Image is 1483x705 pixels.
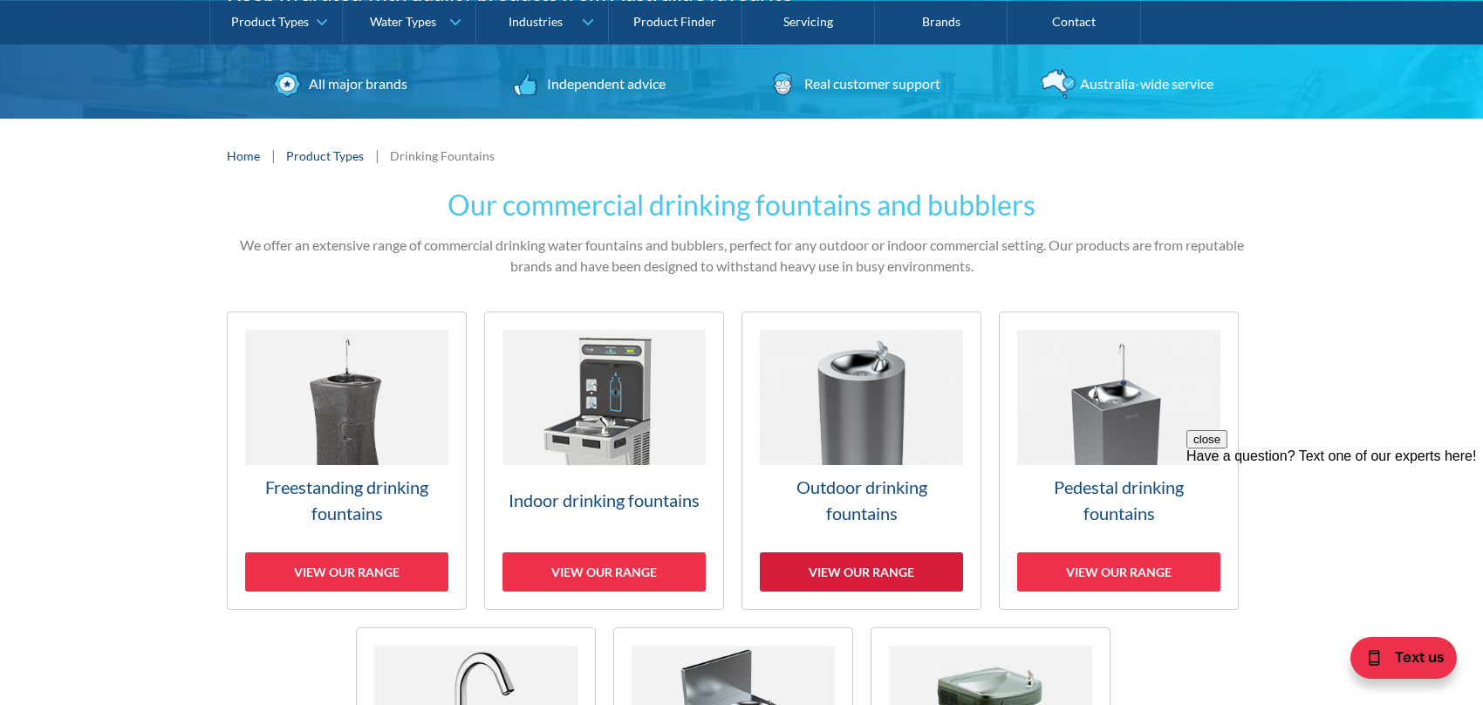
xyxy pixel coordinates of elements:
div: Drinking Fountains [390,147,495,165]
div: | [269,145,277,166]
a: Indoor drinking fountainsView our range [484,311,724,610]
a: Home [227,147,260,165]
div: Industries [509,14,563,29]
h3: Freestanding drinking fountains [245,474,448,526]
a: Product Types [286,147,364,165]
div: View our range [502,552,706,592]
a: Freestanding drinking fountainsView our range [227,311,467,610]
div: Independent advice [543,73,666,94]
a: Pedestal drinking fountainsView our range [999,311,1239,610]
p: We offer an extensive range of commercial drinking water fountains and bubblers, perfect for any ... [227,235,1256,277]
div: View our range [245,552,448,592]
div: | [372,145,381,166]
div: Australia-wide service [1076,73,1213,94]
iframe: podium webchat widget bubble [1309,618,1483,705]
h3: Indoor drinking fountains [502,487,706,513]
div: Product Types [231,14,309,29]
div: View our range [1017,552,1220,592]
div: View our range [760,552,963,592]
div: All major brands [304,73,407,94]
h2: Our commercial drinking fountains and bubblers [227,184,1256,226]
iframe: podium webchat widget prompt [1186,430,1483,640]
h3: Outdoor drinking fountains [760,474,963,526]
h3: Pedestal drinking fountains [1017,474,1220,526]
a: Outdoor drinking fountainsView our range [741,311,981,610]
div: Real customer support [800,73,940,94]
div: Water Types [370,14,436,29]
